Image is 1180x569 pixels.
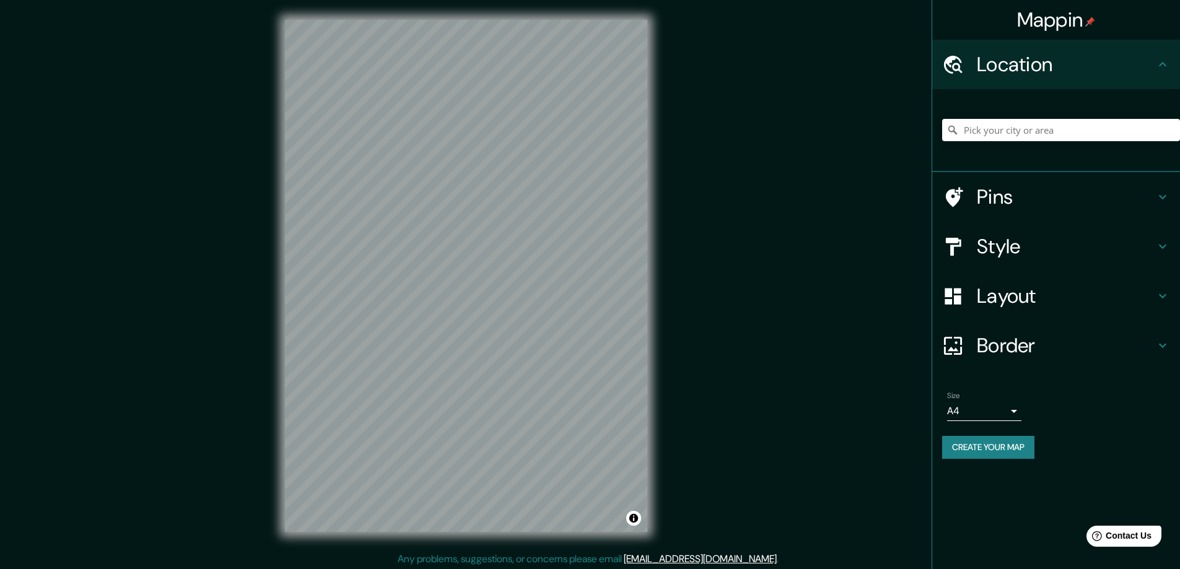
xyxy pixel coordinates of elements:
[626,511,641,526] button: Toggle attribution
[1085,17,1095,27] img: pin-icon.png
[780,552,783,567] div: .
[942,436,1034,459] button: Create your map
[947,391,960,401] label: Size
[977,234,1155,259] h4: Style
[977,284,1155,308] h4: Layout
[977,52,1155,77] h4: Location
[398,552,779,567] p: Any problems, suggestions, or concerns please email .
[1017,7,1096,32] h4: Mappin
[932,172,1180,222] div: Pins
[932,222,1180,271] div: Style
[977,185,1155,209] h4: Pins
[932,40,1180,89] div: Location
[947,401,1021,421] div: A4
[932,321,1180,370] div: Border
[932,271,1180,321] div: Layout
[624,552,777,565] a: [EMAIL_ADDRESS][DOMAIN_NAME]
[977,333,1155,358] h4: Border
[942,119,1180,141] input: Pick your city or area
[779,552,780,567] div: .
[1070,521,1166,555] iframe: Help widget launcher
[285,20,647,532] canvas: Map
